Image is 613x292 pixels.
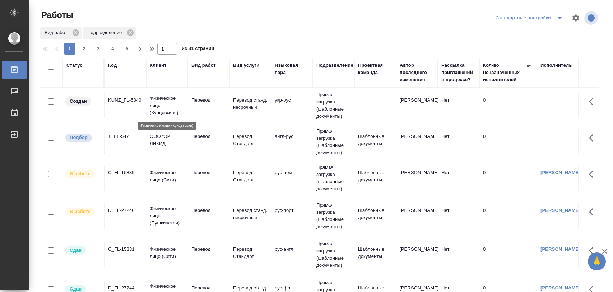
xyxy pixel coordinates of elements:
div: Кол-во неназначенных исполнителей [483,62,526,83]
td: Прямая загрузка (шаблонные документы) [313,237,354,273]
div: Вид работ [191,62,216,69]
div: D_FL-27244 [108,284,143,292]
p: ООО "ЭР ЛИКИД" [150,133,184,147]
td: 0 [479,203,537,228]
td: Шаблонные документы [354,166,396,191]
a: [PERSON_NAME] [540,285,580,291]
div: split button [494,12,567,24]
button: 2 [78,43,90,55]
td: Прямая загрузка (шаблонные документы) [313,124,354,160]
div: Статус [66,62,83,69]
div: Исполнитель выполняет работу [65,207,100,217]
td: [PERSON_NAME] [396,203,438,228]
button: 4 [107,43,119,55]
div: Проектная команда [358,62,393,76]
p: Подбор [70,134,88,141]
p: Перевод Стандарт [233,169,268,184]
td: 0 [479,242,537,267]
p: Перевод [191,246,226,253]
button: 3 [93,43,104,55]
div: Код [108,62,117,69]
button: 5 [121,43,133,55]
td: [PERSON_NAME] [396,93,438,118]
div: Можно подбирать исполнителей [65,133,100,143]
p: Перевод Стандарт [233,133,268,147]
a: [PERSON_NAME] [540,208,580,213]
div: C_FL-15831 [108,246,143,253]
button: Здесь прячутся важные кнопки [585,166,602,183]
p: Сдан [70,247,82,254]
div: KUNZ_FL-5840 [108,97,143,104]
td: рус-нем [271,166,313,191]
div: C_FL-15839 [108,169,143,176]
span: 2 [78,45,90,52]
a: [PERSON_NAME] [540,170,580,175]
button: Здесь прячутся важные кнопки [585,242,602,259]
p: Перевод [191,133,226,140]
td: Нет [438,129,479,154]
td: [PERSON_NAME] [396,166,438,191]
div: Исполнитель выполняет работу [65,169,100,179]
td: Нет [438,166,479,191]
td: Прямая загрузка (шаблонные документы) [313,160,354,196]
td: англ-рус [271,129,313,154]
p: Физическое лицо (Кунцевская) [150,95,184,116]
p: В работе [70,170,90,177]
td: Шаблонные документы [354,242,396,267]
p: Перевод Стандарт [233,246,268,260]
div: T_EL-547 [108,133,143,140]
div: Менеджер проверил работу исполнителя, передает ее на следующий этап [65,246,100,255]
a: [PERSON_NAME] [540,246,580,252]
p: Физическое лицо (Пушкинская) [150,205,184,227]
div: Клиент [150,62,166,69]
button: Здесь прячутся важные кнопки [585,203,602,221]
td: [PERSON_NAME] [396,129,438,154]
p: В работе [70,208,90,215]
span: 🙏 [591,254,603,269]
td: Шаблонные документы [354,129,396,154]
span: Посмотреть информацию [584,11,599,25]
td: Прямая загрузка (шаблонные документы) [313,198,354,234]
p: Перевод станд. несрочный [233,97,268,111]
div: Заказ еще не согласован с клиентом, искать исполнителей рано [65,97,100,106]
div: Подразделение [316,62,353,69]
div: Автор последнего изменения [400,62,434,83]
p: Вид работ [45,29,70,36]
span: Настроить таблицу [567,9,584,27]
div: Подразделение [83,27,136,39]
td: Шаблонные документы [354,203,396,228]
div: D_FL-27246 [108,207,143,214]
td: [PERSON_NAME] [396,242,438,267]
div: Исполнитель [540,62,572,69]
button: Здесь прячутся важные кнопки [585,129,602,147]
span: 3 [93,45,104,52]
p: Создан [70,98,87,105]
button: 🙏 [588,252,606,270]
td: рус-порт [271,203,313,228]
td: Прямая загрузка (шаблонные документы) [313,88,354,124]
div: Языковая пара [275,62,309,76]
p: Перевод [191,207,226,214]
div: Рассылка приглашений в процессе? [441,62,476,83]
td: рус-англ [271,242,313,267]
td: Нет [438,93,479,118]
p: Перевод [191,169,226,176]
td: 0 [479,93,537,118]
button: Здесь прячутся важные кнопки [585,93,602,110]
p: Перевод [191,284,226,292]
span: 4 [107,45,119,52]
td: 0 [479,129,537,154]
span: 5 [121,45,133,52]
div: Вид услуги [233,62,260,69]
td: укр-рус [271,93,313,118]
p: Подразделение [87,29,124,36]
td: 0 [479,166,537,191]
td: Нет [438,203,479,228]
span: из 81 страниц [182,44,214,55]
p: Физическое лицо (Сити) [150,246,184,260]
p: Перевод станд. несрочный [233,207,268,221]
p: Физическое лицо (Сити) [150,169,184,184]
div: Вид работ [40,27,82,39]
span: Работы [40,9,73,21]
td: Нет [438,242,479,267]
